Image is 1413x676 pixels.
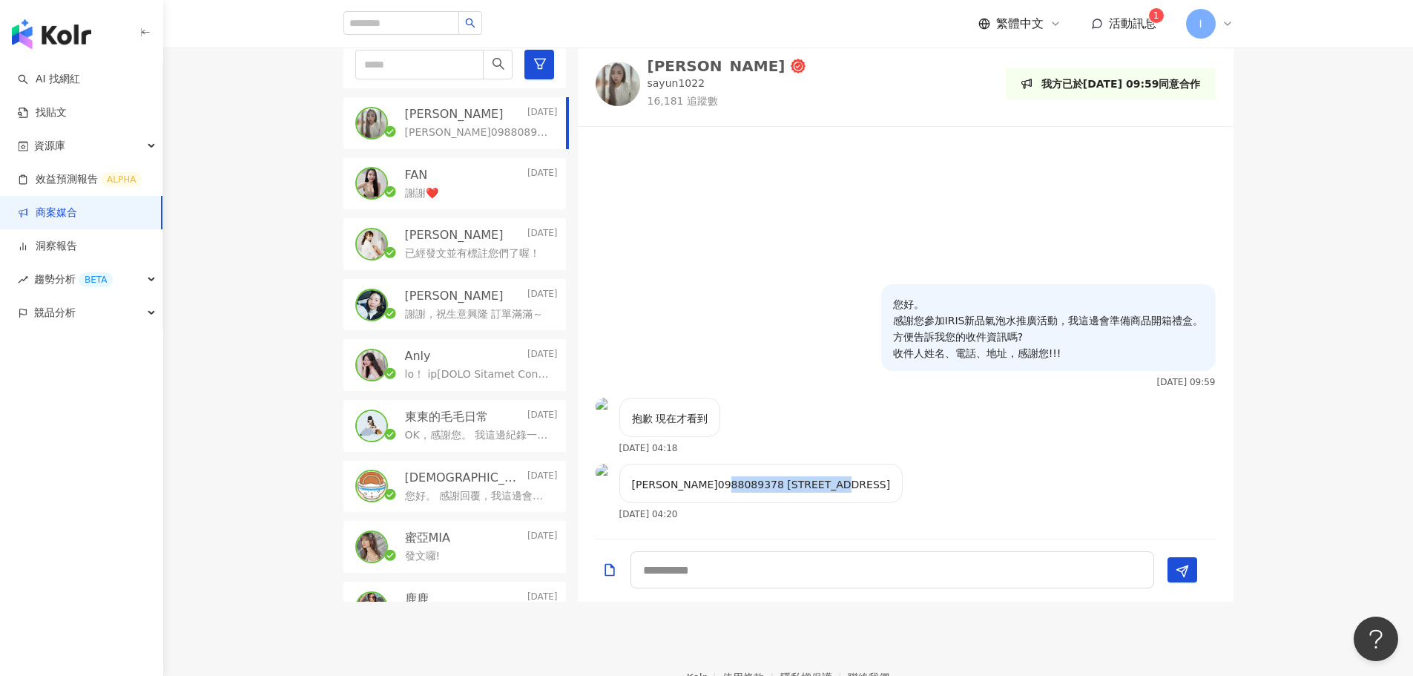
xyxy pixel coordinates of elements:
[893,296,1204,361] p: 您好。 感謝您參加IRIS新品氣泡水推廣活動，我這邊會準備商品開箱禮盒。 方便告訴我您的收件資訊嗎? 收件人姓名、電話、地址，感謝您!!!
[405,549,441,564] p: 發文囉!
[18,275,28,285] span: rise
[527,348,558,364] p: [DATE]
[527,409,558,425] p: [DATE]
[18,105,67,120] a: 找貼文
[405,227,504,243] p: [PERSON_NAME]
[648,94,806,109] p: 16,181 追蹤數
[648,59,785,73] div: [PERSON_NAME]
[596,62,640,106] img: KOL Avatar
[527,106,558,122] p: [DATE]
[1041,76,1201,92] p: 我方已於[DATE] 09:59同意合作
[619,443,678,453] p: [DATE] 04:18
[527,288,558,304] p: [DATE]
[405,409,488,425] p: 東東的毛毛日常
[1109,16,1156,30] span: 活動訊息
[405,367,552,382] p: lo！ ip[DOLO Sitamet Consectetu]adipiscin。 elitse：doe7491-9478-2616 temporincididunt，utlaboreetd。 ...
[527,167,558,183] p: [DATE]
[357,471,386,501] img: KOL Avatar
[357,290,386,320] img: KOL Avatar
[405,348,431,364] p: Anly
[79,272,113,287] div: BETA
[405,489,552,504] p: 您好。 感謝回覆，我這邊會將聯絡資訊PASS給家電窗口， 待他與您聯繫，感謝您!!! IRIS SHA
[405,167,428,183] p: FAN
[596,59,806,108] a: KOL Avatar[PERSON_NAME]sayun102216,181 追蹤數
[357,229,386,259] img: KOL Avatar
[632,476,891,493] p: [PERSON_NAME]0988089378 [STREET_ADDRESS]
[357,411,386,441] img: KOL Avatar
[527,591,558,607] p: [DATE]
[357,168,386,198] img: KOL Avatar
[405,288,504,304] p: [PERSON_NAME]
[1167,557,1197,583] button: Send
[357,350,386,380] img: KOL Avatar
[1354,617,1398,661] iframe: Help Scout Beacon - Open
[34,296,76,329] span: 競品分析
[648,76,705,91] p: sayun1022
[18,72,80,87] a: searchAI 找網紅
[405,307,543,322] p: 謝謝，祝生意興隆 訂單滿滿～
[357,532,386,562] img: KOL Avatar
[357,593,386,623] img: KOL Avatar
[596,398,613,416] img: KOL Avatar
[996,16,1044,32] span: 繁體中文
[18,206,77,220] a: 商案媒合
[527,530,558,546] p: [DATE]
[619,509,678,519] p: [DATE] 04:20
[465,18,475,28] span: search
[602,552,617,587] button: Add a file
[18,239,77,254] a: 洞察報告
[405,470,524,486] p: [DEMOGRAPHIC_DATA]肉飯歸一教
[405,530,450,546] p: 蜜亞MIA
[1157,377,1216,387] p: [DATE] 09:59
[405,246,540,261] p: 已經發文並有標註您們了喔！
[357,108,386,138] img: KOL Avatar
[34,263,113,296] span: 趨勢分析
[527,227,558,243] p: [DATE]
[405,106,504,122] p: [PERSON_NAME]
[405,125,552,140] p: [PERSON_NAME]0988089378 [STREET_ADDRESS]
[596,464,613,482] img: KOL Avatar
[34,129,65,163] span: 資源庫
[405,428,552,443] p: OK，感謝您。 我這邊紀錄一下，謝謝。 IRIS SHA
[1153,10,1159,21] span: 1
[533,57,547,70] span: filter
[527,470,558,486] p: [DATE]
[18,172,142,187] a: 效益預測報告ALPHA
[632,410,708,427] p: 抱歉 現在才看到
[1149,8,1164,23] sup: 1
[492,57,505,70] span: search
[405,591,429,607] p: 鹿鹿
[405,186,438,201] p: 謝謝❤️
[1199,16,1202,32] span: I
[12,19,91,49] img: logo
